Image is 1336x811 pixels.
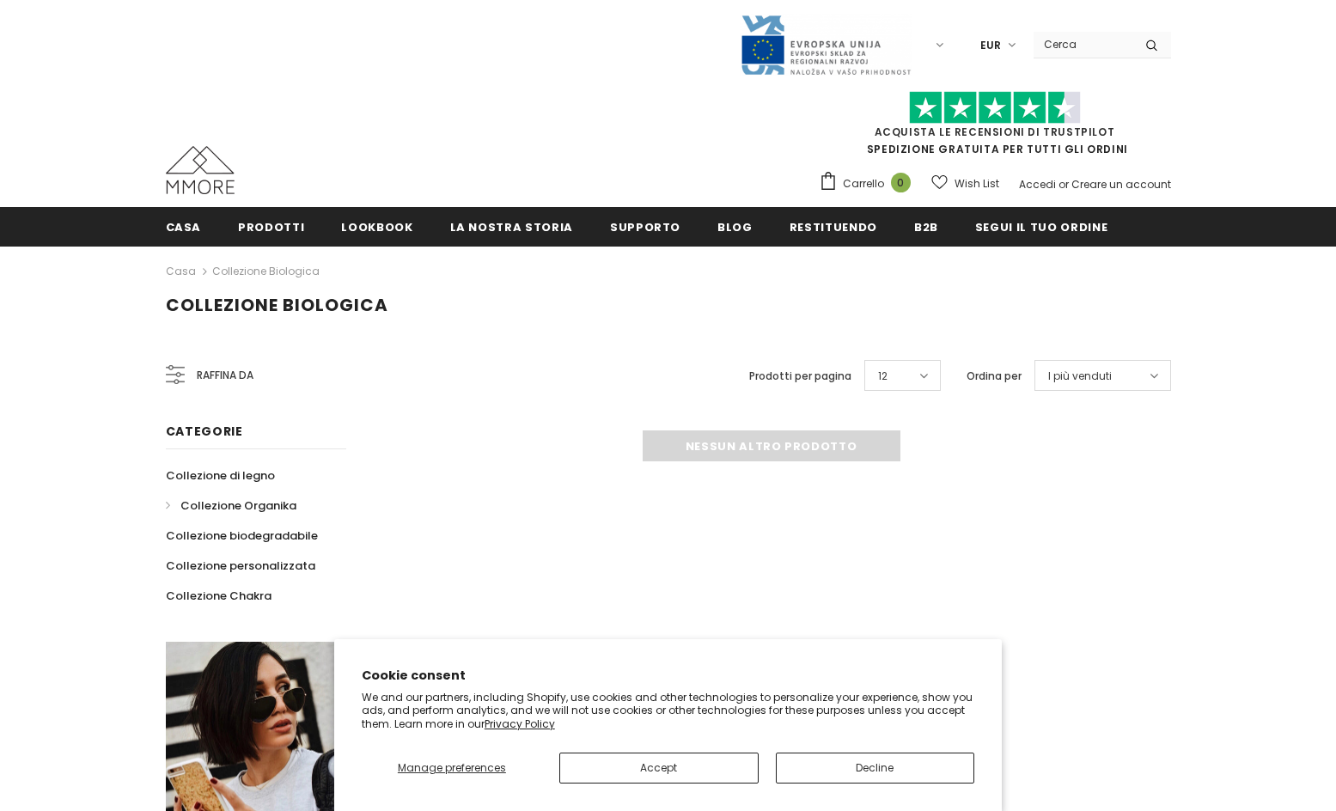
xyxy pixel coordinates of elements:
a: supporto [610,207,680,246]
span: Raffina da [197,366,253,385]
span: SPEDIZIONE GRATUITA PER TUTTI GLI ORDINI [819,99,1171,156]
span: Collezione di legno [166,467,275,484]
span: Wish List [955,175,999,192]
label: Ordina per [967,368,1022,385]
a: Wish List [931,168,999,198]
span: Collezione Chakra [166,588,271,604]
span: Restituendo [790,219,877,235]
span: B2B [914,219,938,235]
span: 12 [878,368,888,385]
span: I più venduti [1048,368,1112,385]
a: Collezione biologica [212,264,320,278]
button: Accept [559,753,759,784]
span: Categorie [166,423,243,440]
span: Collezione biodegradabile [166,527,318,544]
span: EUR [980,37,1001,54]
span: supporto [610,219,680,235]
a: Blog [717,207,753,246]
span: Collezione Organika [180,497,296,514]
span: 0 [891,173,911,192]
a: B2B [914,207,938,246]
span: Blog [717,219,753,235]
span: Collezione biologica [166,293,388,317]
span: Lookbook [341,219,412,235]
img: Fidati di Pilot Stars [909,91,1081,125]
span: La nostra storia [450,219,573,235]
a: Collezione biodegradabile [166,521,318,551]
span: Prodotti [238,219,304,235]
a: Casa [166,261,196,282]
label: Prodotti per pagina [749,368,851,385]
span: Segui il tuo ordine [975,219,1107,235]
a: Segui il tuo ordine [975,207,1107,246]
a: Casa [166,207,202,246]
a: Javni Razpis [740,37,912,52]
a: Collezione di legno [166,460,275,491]
a: Acquista le recensioni di TrustPilot [875,125,1115,139]
span: Carrello [843,175,884,192]
a: Lookbook [341,207,412,246]
input: Search Site [1034,32,1132,57]
a: Prodotti [238,207,304,246]
a: Accedi [1019,177,1056,192]
h2: Cookie consent [362,667,975,685]
span: Manage preferences [398,760,506,775]
a: Collezione personalizzata [166,551,315,581]
span: Casa [166,219,202,235]
img: Casi MMORE [166,146,235,194]
a: Collezione Chakra [166,581,271,611]
a: Collezione Organika [166,491,296,521]
span: or [1058,177,1069,192]
button: Manage preferences [362,753,542,784]
span: Collezione personalizzata [166,558,315,574]
a: Creare un account [1071,177,1171,192]
img: Javni Razpis [740,14,912,76]
a: Restituendo [790,207,877,246]
button: Decline [776,753,975,784]
a: La nostra storia [450,207,573,246]
a: Carrello 0 [819,171,919,197]
p: We and our partners, including Shopify, use cookies and other technologies to personalize your ex... [362,691,975,731]
a: Privacy Policy [485,716,555,731]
